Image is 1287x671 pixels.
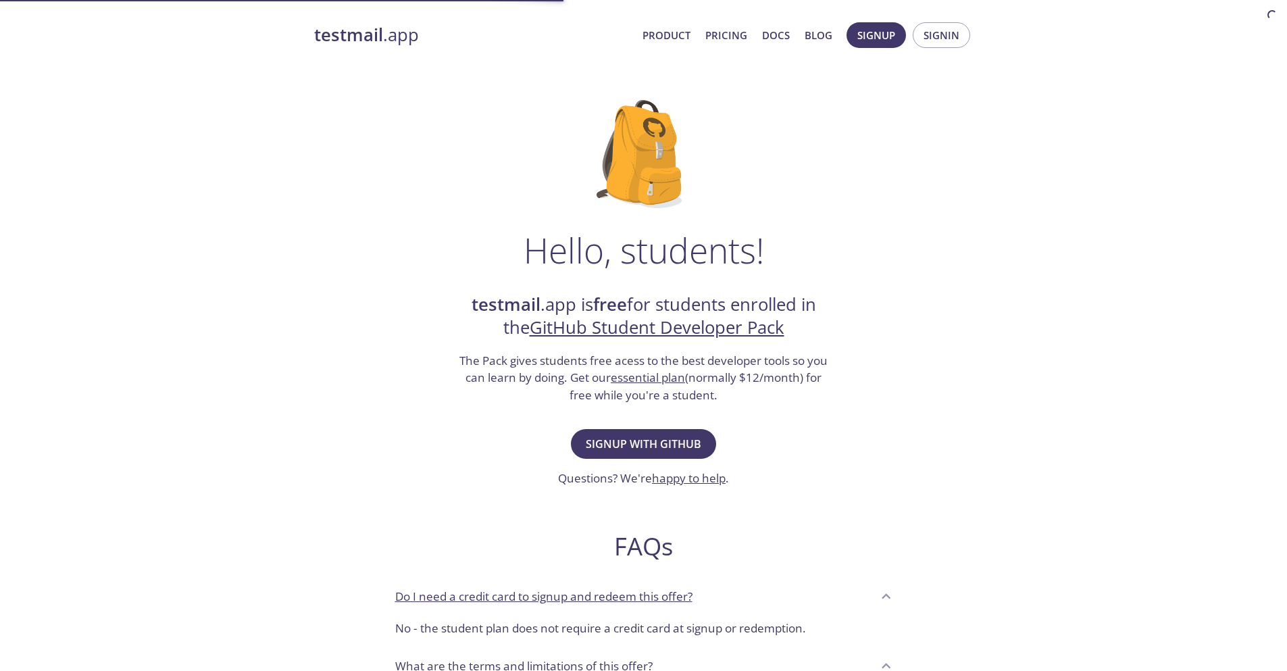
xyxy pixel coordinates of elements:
[384,531,903,562] h2: FAQs
[458,352,830,404] h3: The Pack gives students free acess to the best developer tools so you can learn by doing. Get our...
[472,293,540,316] strong: testmail
[524,230,764,270] h1: Hello, students!
[611,370,685,385] a: essential plan
[642,26,690,44] a: Product
[314,23,383,47] strong: testmail
[593,293,627,316] strong: free
[395,620,892,637] p: No - the student plan does not require a credit card at signup or redemption.
[705,26,747,44] a: Pricing
[847,22,906,48] button: Signup
[586,434,701,453] span: Signup with GitHub
[805,26,832,44] a: Blog
[314,24,632,47] a: testmail.app
[597,100,690,208] img: github-student-backpack.png
[458,293,830,340] h2: .app is for students enrolled in the
[530,316,784,339] a: GitHub Student Developer Pack
[857,26,895,44] span: Signup
[652,470,726,486] a: happy to help
[384,578,903,614] div: Do I need a credit card to signup and redeem this offer?
[395,588,692,605] p: Do I need a credit card to signup and redeem this offer?
[924,26,959,44] span: Signin
[558,470,729,487] h3: Questions? We're .
[762,26,790,44] a: Docs
[913,22,970,48] button: Signin
[571,429,716,459] button: Signup with GitHub
[384,614,903,648] div: Do I need a credit card to signup and redeem this offer?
